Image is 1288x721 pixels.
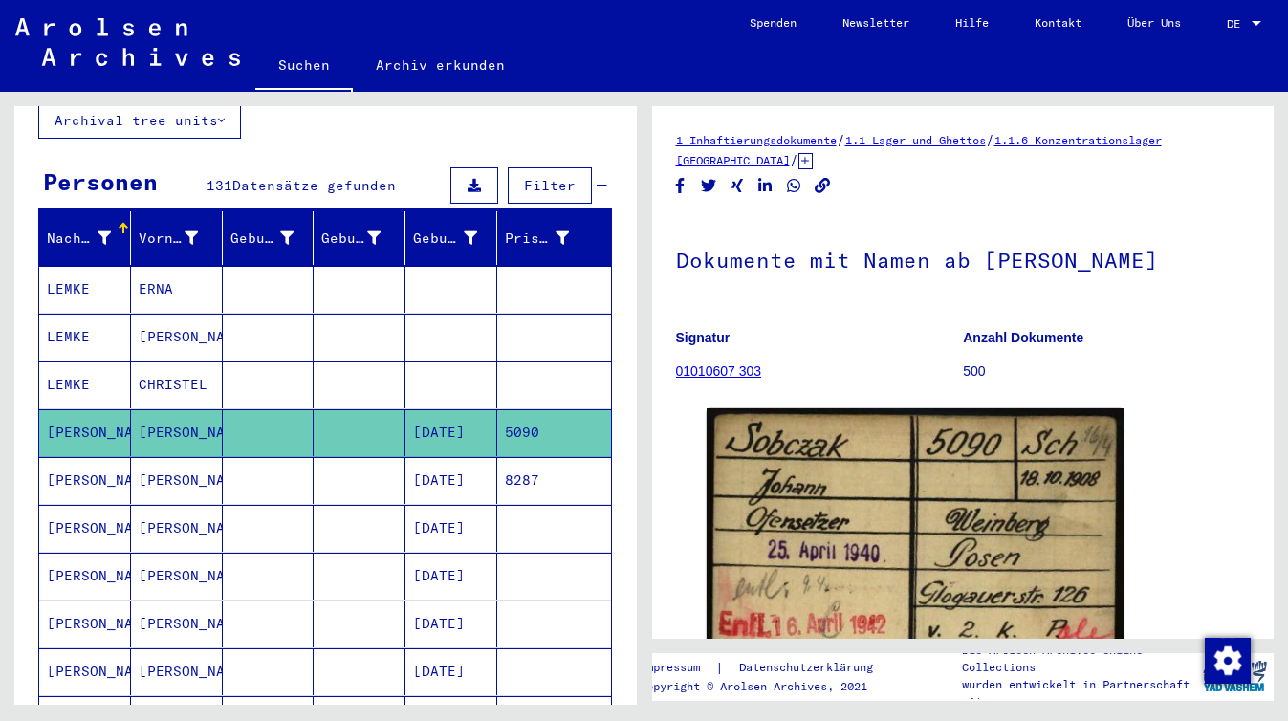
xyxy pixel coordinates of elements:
mat-cell: [PERSON_NAME] [39,553,131,600]
a: Impressum [640,658,715,678]
mat-cell: [PERSON_NAME] [131,505,223,552]
mat-cell: 8287 [497,457,611,504]
mat-cell: [PERSON_NAME] [39,457,131,504]
button: Filter [508,167,592,204]
div: Vorname [139,223,222,253]
mat-cell: [PERSON_NAME] [39,409,131,456]
a: 01010607 303 [676,363,762,379]
a: Suchen [255,42,353,92]
button: Share on Twitter [699,174,719,198]
div: | [640,658,896,678]
a: Archiv erkunden [353,42,528,88]
mat-cell: [DATE] [405,553,497,600]
mat-cell: [PERSON_NAME] [39,505,131,552]
button: Share on WhatsApp [784,174,804,198]
h1: Dokumente mit Namen ab [PERSON_NAME] [676,216,1251,300]
mat-cell: [PERSON_NAME] [131,601,223,647]
span: Filter [524,177,576,194]
img: yv_logo.png [1199,652,1271,700]
mat-cell: [PERSON_NAME] [131,314,223,360]
div: Geburtsdatum [413,223,501,253]
mat-cell: [PERSON_NAME] [131,409,223,456]
mat-cell: LEMKE [39,266,131,313]
div: Geburtsname [230,229,295,249]
a: Datenschutzerklärung [724,658,896,678]
mat-cell: [DATE] [405,409,497,456]
mat-cell: [PERSON_NAME] [39,648,131,695]
div: Geburt‏ [321,223,404,253]
span: / [790,151,798,168]
div: Nachname [47,223,135,253]
mat-cell: [DATE] [405,601,497,647]
img: Zustimmung ändern [1205,638,1251,684]
mat-header-cell: Geburtsname [223,211,315,265]
div: Geburt‏ [321,229,381,249]
div: Geburtsdatum [413,229,477,249]
mat-header-cell: Geburtsdatum [405,211,497,265]
mat-cell: LEMKE [39,314,131,360]
mat-cell: [DATE] [405,648,497,695]
span: / [837,131,845,148]
mat-cell: ERNA [131,266,223,313]
span: / [986,131,994,148]
mat-cell: [DATE] [405,505,497,552]
div: Geburtsname [230,223,318,253]
a: 1.1 Lager und Ghettos [845,133,986,147]
mat-cell: 5090 [497,409,611,456]
a: 1 Inhaftierungsdokumente [676,133,837,147]
mat-header-cell: Geburt‏ [314,211,405,265]
div: Prisoner # [505,223,593,253]
mat-header-cell: Nachname [39,211,131,265]
div: Prisoner # [505,229,569,249]
span: DE [1227,17,1248,31]
mat-cell: [PERSON_NAME] [131,648,223,695]
mat-cell: LEMKE [39,361,131,408]
button: Share on LinkedIn [755,174,775,198]
button: Share on Xing [728,174,748,198]
p: Copyright © Arolsen Archives, 2021 [640,678,896,695]
p: Die Arolsen Archives Online-Collections [962,642,1196,676]
span: Datensätze gefunden [232,177,396,194]
mat-cell: CHRISTEL [131,361,223,408]
button: Copy link [813,174,833,198]
div: Nachname [47,229,111,249]
div: Vorname [139,229,198,249]
button: Archival tree units [38,102,241,139]
p: wurden entwickelt in Partnerschaft mit [962,676,1196,710]
mat-header-cell: Vorname [131,211,223,265]
mat-cell: [PERSON_NAME] [39,601,131,647]
img: Arolsen_neg.svg [15,18,240,66]
b: Anzahl Dokumente [963,330,1083,345]
span: 131 [207,177,232,194]
b: Signatur [676,330,731,345]
mat-cell: [DATE] [405,457,497,504]
button: Share on Facebook [670,174,690,198]
mat-header-cell: Prisoner # [497,211,611,265]
p: 500 [963,361,1250,382]
mat-cell: [PERSON_NAME] [131,457,223,504]
mat-cell: [PERSON_NAME] [131,553,223,600]
div: Personen [43,164,158,199]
